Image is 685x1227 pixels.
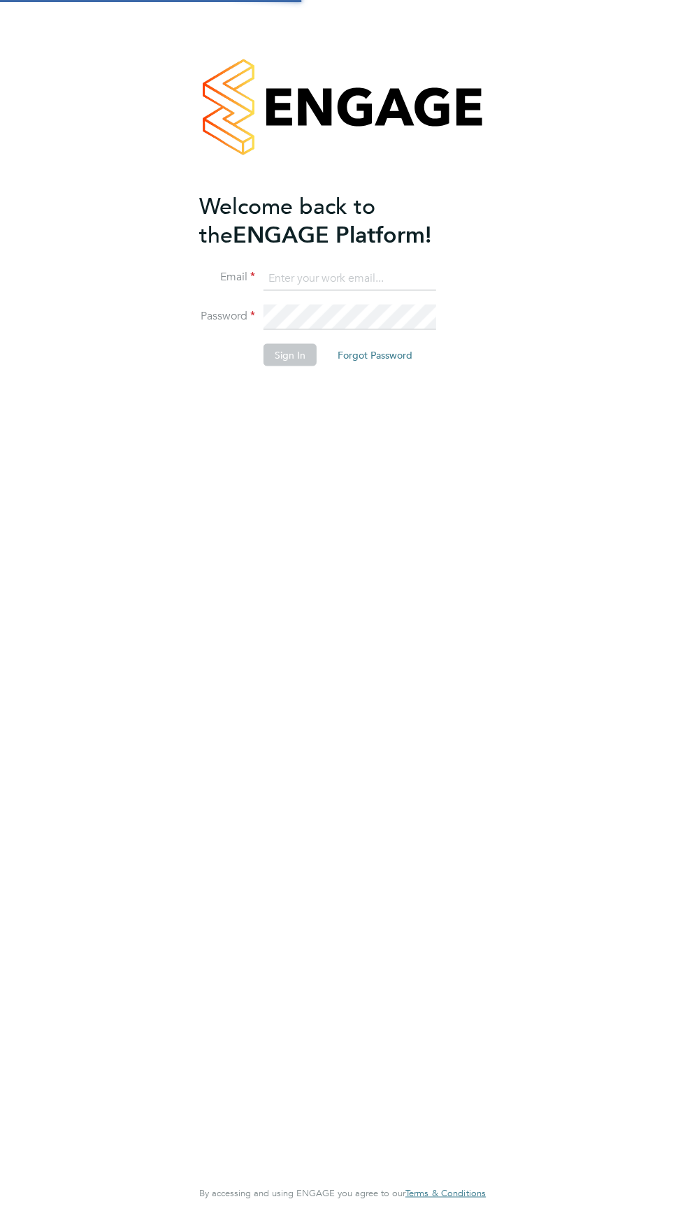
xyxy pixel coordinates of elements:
h2: ENGAGE Platform! [199,192,472,249]
button: Forgot Password [326,344,424,366]
label: Password [199,309,255,324]
label: Email [199,270,255,285]
input: Enter your work email... [264,266,436,291]
span: Welcome back to the [199,192,375,248]
button: Sign In [264,344,317,366]
a: Terms & Conditions [405,1188,486,1199]
span: By accessing and using ENGAGE you agree to our [199,1187,486,1199]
